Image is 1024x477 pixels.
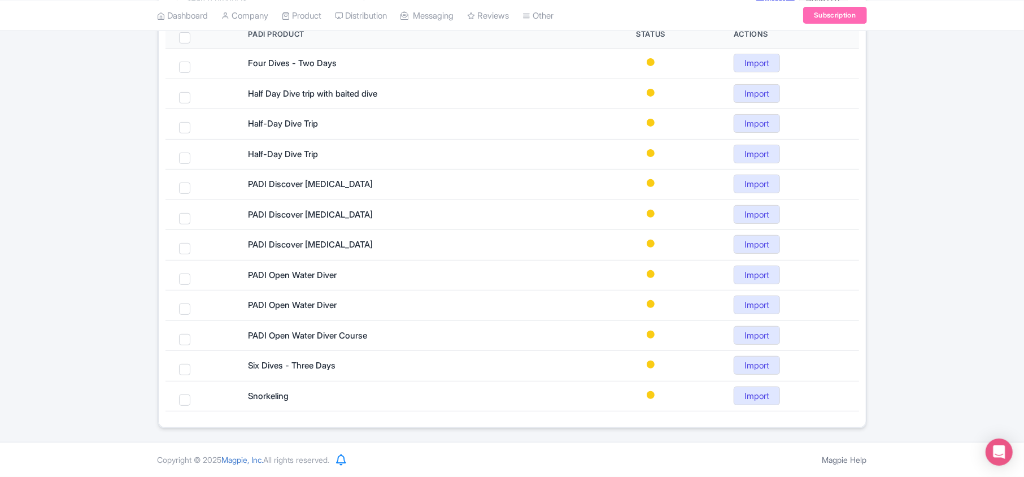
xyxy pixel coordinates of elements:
[986,439,1013,466] div: Open Intercom Messenger
[734,296,780,314] a: Import
[734,114,780,133] a: Import
[248,329,417,342] div: PADI Open Water Diver Course
[234,20,581,49] th: Padi Product
[734,54,780,72] a: Import
[151,454,337,466] div: Copyright © 2025 All rights reserved.
[248,178,417,191] div: PADI Discover Scuba Diving
[734,84,780,103] a: Import
[734,235,780,254] a: Import
[734,387,780,405] a: Import
[734,205,780,224] a: Import
[222,455,264,465] span: Magpie, Inc.
[734,356,780,375] a: Import
[248,118,417,131] div: Half-Day Dive Trip
[248,209,417,222] div: PADI Discover Scuba Diving
[720,20,859,49] th: Actions
[248,269,417,282] div: PADI Open Water Diver
[248,148,417,161] div: Half-Day Dive Trip
[248,88,417,101] div: Half Day Dive trip with baited dive
[248,390,417,403] div: Snorkeling
[248,359,417,372] div: Six Dives - Three Days
[734,326,780,345] a: Import
[581,20,720,49] th: Status
[803,7,866,24] a: Subscription
[248,238,417,251] div: PADI Discover Scuba Diving
[248,57,417,70] div: Four Dives - Two Days
[734,175,780,193] a: Import
[248,299,417,312] div: PADI Open Water Diver
[734,145,780,163] a: Import
[734,266,780,284] a: Import
[822,455,867,465] a: Magpie Help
